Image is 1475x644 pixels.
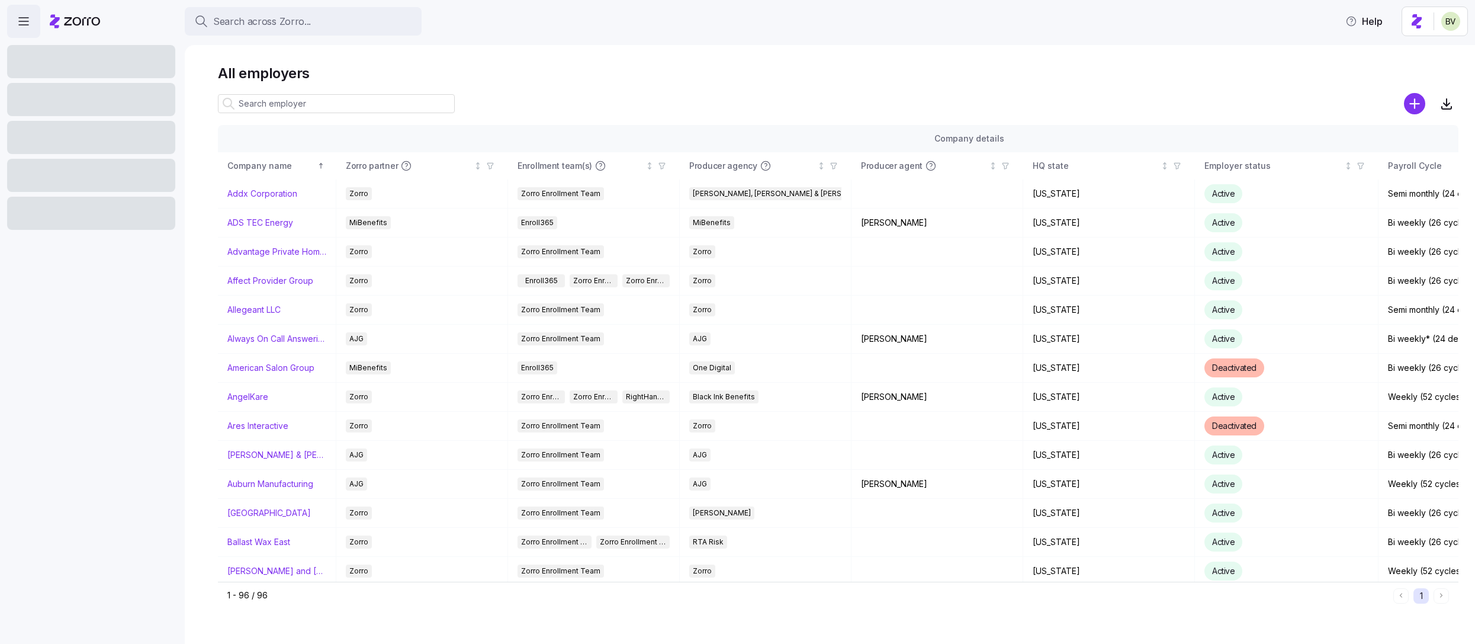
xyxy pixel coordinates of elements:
[1023,441,1195,470] td: [US_STATE]
[1212,566,1235,576] span: Active
[693,390,755,403] span: Black Ink Benefits
[1023,209,1195,238] td: [US_STATE]
[1441,12,1460,31] img: 676487ef2089eb4995defdc85707b4f5
[1212,246,1235,257] span: Active
[349,448,364,462] span: AJG
[1404,93,1425,114] svg: add icon
[1023,296,1195,325] td: [US_STATE]
[1023,325,1195,354] td: [US_STATE]
[1212,479,1235,489] span: Active
[851,383,1023,412] td: [PERSON_NAME]
[851,209,1023,238] td: [PERSON_NAME]
[1023,354,1195,383] td: [US_STATE]
[573,274,613,287] span: Zorro Enrollment Team
[645,162,654,170] div: Not sorted
[1212,421,1257,431] span: Deactivated
[1195,152,1378,180] th: Employer statusNot sorted
[1434,588,1449,604] button: Next page
[693,187,879,200] span: [PERSON_NAME], [PERSON_NAME] & [PERSON_NAME]
[1212,305,1235,315] span: Active
[213,14,311,29] span: Search across Zorro...
[693,478,707,491] span: AJG
[349,507,368,520] span: Zorro
[693,536,724,549] span: RTA Risk
[573,390,613,403] span: Zorro Enrollment Experts
[349,274,368,287] span: Zorro
[851,470,1023,499] td: [PERSON_NAME]
[1393,588,1409,604] button: Previous page
[349,419,368,432] span: Zorro
[525,274,558,287] span: Enroll365
[1212,508,1235,518] span: Active
[227,420,288,432] a: Ares Interactive
[693,274,712,287] span: Zorro
[693,303,712,316] span: Zorro
[227,391,268,403] a: AngelKare
[227,449,326,461] a: [PERSON_NAME] & [PERSON_NAME]'s
[508,152,680,180] th: Enrollment team(s)Not sorted
[521,303,600,316] span: Zorro Enrollment Team
[1212,392,1235,402] span: Active
[1023,470,1195,499] td: [US_STATE]
[521,565,600,578] span: Zorro Enrollment Team
[227,304,281,316] a: Allegeant LLC
[693,419,712,432] span: Zorro
[626,274,666,287] span: Zorro Enrollment Experts
[521,507,600,520] span: Zorro Enrollment Team
[349,536,368,549] span: Zorro
[349,361,387,374] span: MiBenefits
[1023,267,1195,296] td: [US_STATE]
[518,160,592,172] span: Enrollment team(s)
[1212,275,1235,286] span: Active
[1023,238,1195,267] td: [US_STATE]
[693,361,731,374] span: One Digital
[851,152,1023,180] th: Producer agentNot sorted
[227,217,293,229] a: ADS TEC Energy
[693,245,712,258] span: Zorro
[1212,334,1235,344] span: Active
[680,152,851,180] th: Producer agencyNot sorted
[349,245,368,258] span: Zorro
[218,94,455,113] input: Search employer
[521,448,600,462] span: Zorro Enrollment Team
[851,325,1023,354] td: [PERSON_NAME]
[1023,499,1195,528] td: [US_STATE]
[817,162,825,170] div: Not sorted
[1023,383,1195,412] td: [US_STATE]
[1023,412,1195,441] td: [US_STATE]
[626,390,666,403] span: RightHandMan Financial
[474,162,482,170] div: Not sorted
[521,187,600,200] span: Zorro Enrollment Team
[693,565,712,578] span: Zorro
[346,160,398,172] span: Zorro partner
[1212,188,1235,198] span: Active
[521,478,600,491] span: Zorro Enrollment Team
[227,246,326,258] a: Advantage Private Home Care
[349,187,368,200] span: Zorro
[1212,537,1235,547] span: Active
[521,245,600,258] span: Zorro Enrollment Team
[1212,363,1257,373] span: Deactivated
[227,565,326,577] a: [PERSON_NAME] and [PERSON_NAME]'s Furniture
[349,478,364,491] span: AJG
[336,152,508,180] th: Zorro partnerNot sorted
[1161,162,1169,170] div: Not sorted
[227,159,315,172] div: Company name
[1344,162,1352,170] div: Not sorted
[521,216,554,229] span: Enroll365
[1023,180,1195,209] td: [US_STATE]
[689,160,757,172] span: Producer agency
[1212,217,1235,228] span: Active
[1204,159,1342,172] div: Employer status
[227,536,290,548] a: Ballast Wax East
[349,216,387,229] span: MiBenefits
[227,478,313,490] a: Auburn Manufacturing
[227,589,1389,601] div: 1 - 96 / 96
[1023,152,1195,180] th: HQ stateNot sorted
[349,303,368,316] span: Zorro
[521,536,588,549] span: Zorro Enrollment Team
[227,507,311,519] a: [GEOGRAPHIC_DATA]
[227,362,314,374] a: American Salon Group
[521,332,600,345] span: Zorro Enrollment Team
[693,332,707,345] span: AJG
